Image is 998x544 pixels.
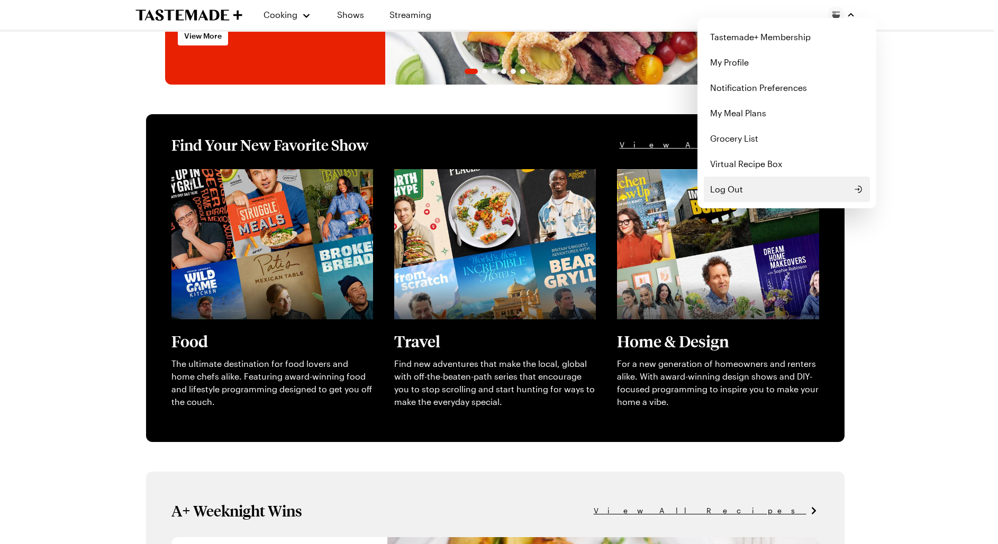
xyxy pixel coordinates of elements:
div: Profile picture [697,18,876,208]
button: Profile picture [828,6,855,23]
span: Log Out [710,183,743,196]
a: Virtual Recipe Box [704,151,870,177]
a: Notification Preferences [704,75,870,100]
a: My Profile [704,50,870,75]
a: Tastemade+ Membership [704,24,870,50]
img: Profile picture [828,6,845,23]
a: Grocery List [704,126,870,151]
a: My Meal Plans [704,100,870,126]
